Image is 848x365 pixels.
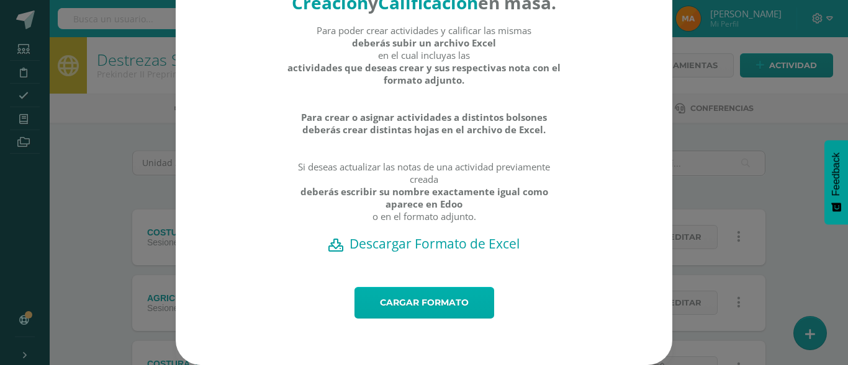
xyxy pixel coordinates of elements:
strong: deberás subir un archivo Excel [352,37,496,49]
a: Descargar Formato de Excel [197,235,651,252]
div: Para poder crear actividades y calificar las mismas en el cual incluyas las Si deseas actualizar ... [287,24,562,235]
button: Feedback - Mostrar encuesta [824,140,848,224]
strong: deberás escribir su nombre exactamente igual como aparece en Edoo [287,185,562,210]
strong: actividades que deseas crear y sus respectivas nota con el formato adjunto. [287,61,562,86]
strong: Para crear o asignar actividades a distintos bolsones deberás crear distintas hojas en el archivo... [287,111,562,136]
span: Feedback [831,152,842,196]
a: Cargar formato [354,287,494,319]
